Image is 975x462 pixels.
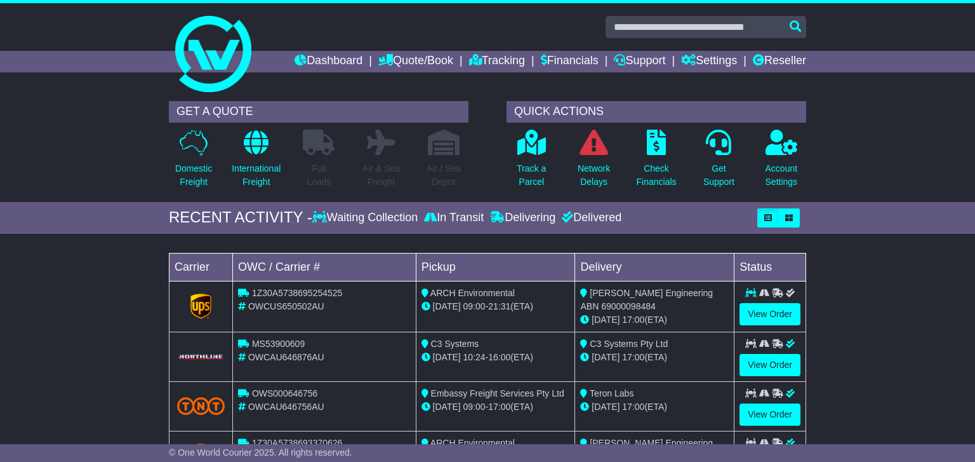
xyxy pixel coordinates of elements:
p: Check Financials [637,162,677,189]
p: Account Settings [766,162,798,189]
span: 16:00 [488,352,510,362]
span: 21:31 [488,301,510,311]
a: AccountSettings [765,129,799,196]
a: Reseller [753,51,806,72]
span: [DATE] [433,402,461,412]
span: 09:00 [463,402,486,412]
a: Financials [541,51,599,72]
img: GetCarrierServiceLogo [190,294,212,319]
div: RECENT ACTIVITY - [169,208,312,227]
img: TNT_Domestic.png [177,397,225,414]
span: [DATE] [592,352,620,362]
span: Teron Labs [590,388,633,398]
a: Dashboard [295,51,362,72]
a: View Order [740,303,800,325]
span: OWCUS650502AU [248,301,324,311]
span: 17:00 [488,402,510,412]
div: - (ETA) [421,400,570,414]
div: QUICK ACTIONS [507,101,806,123]
span: © One World Courier 2025. All rights reserved. [169,447,352,458]
a: Quote/Book [378,51,453,72]
div: Delivered [559,211,621,225]
a: Track aParcel [516,129,547,196]
p: Network Delays [578,162,610,189]
span: OWCAU646756AU [248,402,324,412]
span: Embassy Freight Services Pty Ltd [431,388,564,398]
a: View Order [740,404,800,426]
div: - (ETA) [421,351,570,364]
p: Domestic Freight [175,162,212,189]
p: Air / Sea Depot [427,162,461,189]
td: Carrier [169,253,233,281]
span: 17:00 [622,315,644,325]
a: Tracking [469,51,525,72]
span: 17:00 [622,402,644,412]
span: 09:00 [463,301,486,311]
a: DomesticFreight [175,129,213,196]
span: [DATE] [592,315,620,325]
td: Status [734,253,806,281]
span: ARCH Environmental [430,438,515,448]
td: Pickup [416,253,575,281]
p: Air & Sea Freight [362,162,400,189]
span: [PERSON_NAME] Engineering ABN 69000098484 [580,288,713,311]
div: (ETA) [580,351,729,364]
span: OWCAU646876AU [248,352,324,362]
span: 1Z30A5738693370626 [252,438,342,448]
a: View Order [740,354,800,376]
p: International Freight [232,162,281,189]
span: C3 Systems [431,339,479,349]
span: [DATE] [592,402,620,412]
p: Track a Parcel [517,162,546,189]
div: - (ETA) [421,300,570,313]
a: CheckFinancials [636,129,677,196]
a: GetSupport [703,129,735,196]
span: C3 Systems Pty Ltd [590,339,668,349]
td: OWC / Carrier # [233,253,416,281]
div: (ETA) [580,313,729,327]
div: GET A QUOTE [169,101,468,123]
a: NetworkDelays [577,129,611,196]
span: [PERSON_NAME] Engineering ABN 69000098484 [580,438,713,461]
span: ARCH Environmental [430,288,515,298]
span: 17:00 [622,352,644,362]
p: Get Support [703,162,734,189]
a: Support [614,51,665,72]
span: 10:24 [463,352,486,362]
a: Settings [681,51,737,72]
span: MS53900609 [252,339,305,349]
td: Delivery [575,253,734,281]
div: (ETA) [580,400,729,414]
span: 1Z30A5738695254525 [252,288,342,298]
div: Waiting Collection [312,211,421,225]
div: Delivering [487,211,559,225]
img: GetCarrierServiceLogo [177,353,225,361]
a: InternationalFreight [231,129,281,196]
span: [DATE] [433,301,461,311]
div: In Transit [421,211,487,225]
span: [DATE] [433,352,461,362]
span: OWS000646756 [252,388,318,398]
p: Full Loads [303,162,335,189]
